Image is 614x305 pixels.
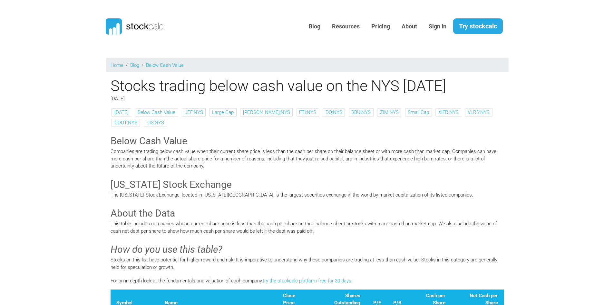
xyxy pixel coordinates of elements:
[263,278,351,284] a: try the stockcalc platform free for 30 days
[351,109,371,115] a: BBU:NYS
[146,62,184,68] a: Below Cash Value
[327,19,365,35] a: Resources
[146,120,164,126] a: UIS:NYS
[111,96,125,102] span: [DATE]
[397,19,422,35] a: About
[111,191,504,199] p: The [US_STATE] Stock Exchange, located in [US_STATE][GEOGRAPHIC_DATA], is the largest securities ...
[366,19,395,35] a: Pricing
[243,109,290,115] a: [PERSON_NAME]:NYS
[106,58,509,72] nav: breadcrumb
[453,18,503,34] a: Try stockcalc
[380,109,399,115] a: ZIM:NYS
[111,178,504,191] h3: [US_STATE] Stock Exchange
[130,62,139,68] a: Blog
[304,19,325,35] a: Blog
[106,77,509,95] h1: Stocks trading below cash value on the NYS [DATE]
[114,120,137,126] a: GDOT:NYS
[299,109,316,115] a: FTI:NYS
[111,220,504,235] p: This table includes companies whose current share price is less than the cash per share on their ...
[424,19,451,35] a: Sign In
[468,109,490,115] a: VLRS:NYS
[212,109,234,115] a: Large Cap
[111,277,504,285] p: For an in-depth look at the fundamentals and valuation of each company, .
[111,134,504,148] h3: Below Cash Value
[111,148,504,170] p: Companies are trading below cash value when their current share price is less than the cash per s...
[185,109,203,115] a: JEF:NYS
[111,243,504,256] h3: How do you use this table?
[138,109,175,115] a: Below Cash Value
[438,109,459,115] a: XIFR:NYS
[326,109,342,115] a: DQ:NYS
[408,109,429,115] a: Small Cap
[114,109,129,115] a: [DATE]
[111,207,504,220] h3: About the Data
[111,256,504,271] p: Stocks on this list have potential for higher reward and risk. It is imperative to understand why...
[111,62,123,68] a: Home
